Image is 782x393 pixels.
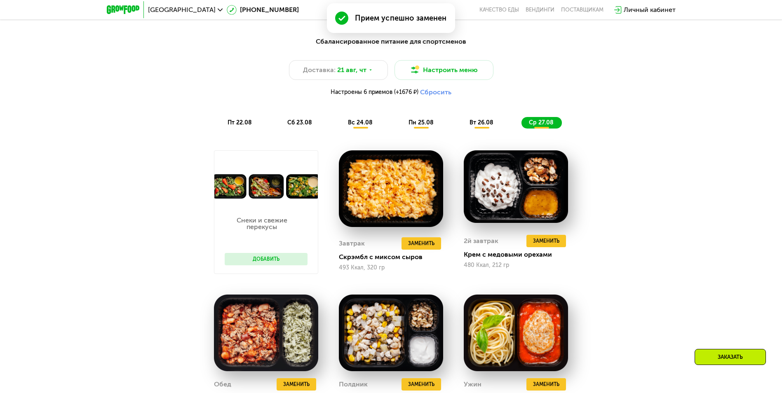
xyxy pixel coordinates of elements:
span: пн 25.08 [409,119,434,126]
span: Заменить [283,380,310,388]
span: пт 22.08 [228,119,252,126]
div: Прием успешно заменен [355,13,446,23]
span: [GEOGRAPHIC_DATA] [148,7,216,13]
div: Крем с медовыми орехами [464,250,575,259]
button: Добавить [225,253,308,265]
div: Полдник [339,378,368,391]
div: Ужин [464,378,481,391]
span: сб 23.08 [287,119,312,126]
span: Заменить [408,380,434,388]
div: 480 Ккал, 212 гр [464,262,568,269]
span: Заменить [533,380,559,388]
a: Вендинги [526,7,554,13]
div: Скрэмбл с миксом сыров [339,253,450,261]
button: Заменить [526,378,566,391]
div: Обед [214,378,231,391]
span: Заменить [408,239,434,248]
span: Доставка: [303,65,336,75]
div: Заказать [695,349,766,365]
button: Сбросить [420,88,451,96]
div: Личный кабинет [624,5,676,15]
img: Success [335,12,348,25]
div: 2й завтрак [464,235,498,247]
span: ср 27.08 [529,119,554,126]
div: Завтрак [339,237,365,250]
p: Снеки и свежие перекусы [225,217,299,230]
button: Заменить [402,378,441,391]
button: Заменить [402,237,441,250]
span: Настроены 6 приемов (+1676 ₽) [331,89,418,95]
span: вт 26.08 [470,119,493,126]
button: Заменить [526,235,566,247]
a: [PHONE_NUMBER] [227,5,299,15]
div: поставщикам [561,7,604,13]
span: Заменить [533,237,559,245]
button: Заменить [277,378,316,391]
span: 21 авг, чт [337,65,366,75]
div: 493 Ккал, 320 гр [339,264,443,271]
button: Настроить меню [395,60,493,80]
div: Сбалансированное питание для спортсменов [147,37,635,47]
span: вс 24.08 [348,119,373,126]
a: Качество еды [479,7,519,13]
